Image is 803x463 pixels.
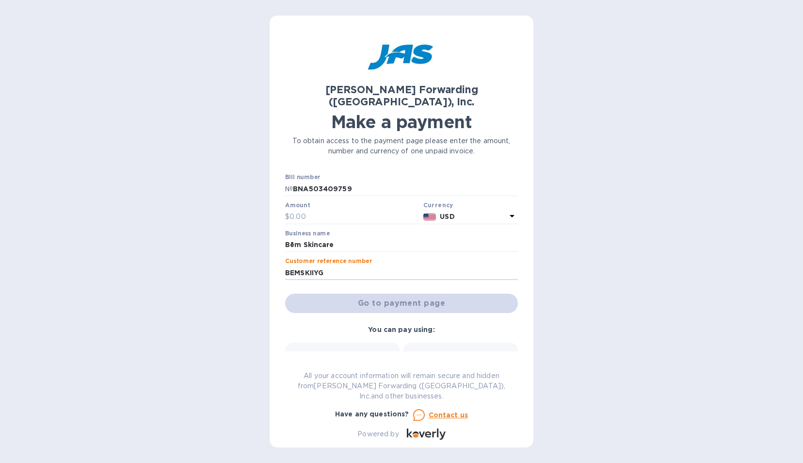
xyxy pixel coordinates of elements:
input: 0.00 [289,210,419,224]
label: Customer reference number [285,259,372,265]
b: Have any questions? [335,410,409,418]
input: Enter business name [285,238,518,252]
u: Contact us [429,411,468,419]
label: Amount [285,202,310,208]
p: All your account information will remain secure and hidden from [PERSON_NAME] Forwarding ([GEOGRA... [285,371,518,401]
img: USD [423,214,436,220]
input: Enter customer reference number [285,265,518,280]
p: $ [285,212,289,222]
p: Powered by [357,429,399,439]
b: USD [440,213,454,220]
b: Currency [423,201,453,209]
p: № [285,184,293,194]
p: To obtain access to the payment page please enter the amount, number and currency of one unpaid i... [285,136,518,156]
label: Business name [285,231,330,236]
h1: Make a payment [285,112,518,132]
input: Enter bill number [293,182,518,196]
b: You can pay using: [368,326,434,333]
label: Bill number [285,175,320,181]
b: [PERSON_NAME] Forwarding ([GEOGRAPHIC_DATA]), Inc. [325,83,478,108]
